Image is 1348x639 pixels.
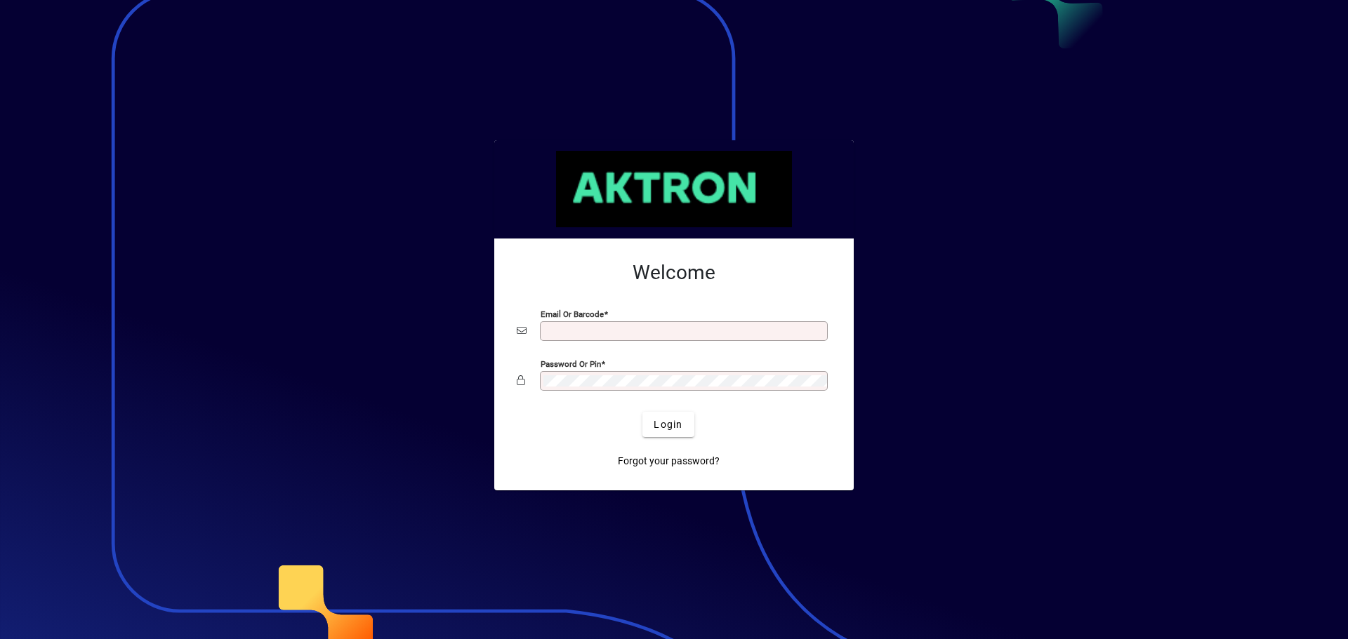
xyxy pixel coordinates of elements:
span: Forgot your password? [618,454,720,469]
h2: Welcome [517,261,831,285]
a: Forgot your password? [612,448,725,473]
button: Login [642,412,694,437]
mat-label: Password or Pin [541,359,601,369]
span: Login [654,417,682,432]
mat-label: Email or Barcode [541,309,604,319]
